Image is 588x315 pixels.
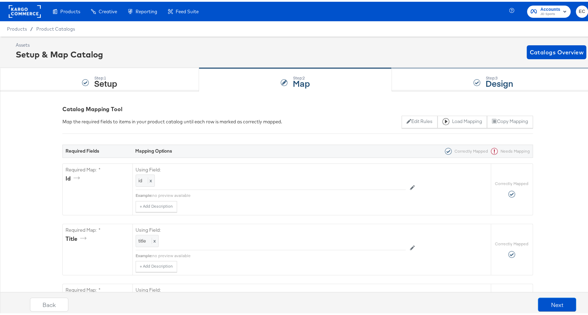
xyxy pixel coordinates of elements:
[152,236,156,242] span: x
[540,4,560,11] span: Accounts
[486,74,513,79] div: Step: 3
[136,7,157,13] span: Reporting
[94,76,117,87] strong: Setup
[62,103,533,112] div: Catalog Mapping Tool
[176,7,199,13] span: Feed Suite
[16,40,103,47] div: Assets
[402,114,437,126] button: Edit Rules
[66,173,82,181] div: id
[527,44,586,57] button: Catalogs Overview
[442,146,488,153] div: Correctly Mapped
[136,259,177,270] button: + Add Description
[7,24,27,30] span: Products
[66,165,130,171] label: Required Map: *
[99,7,117,13] span: Creative
[487,114,533,126] button: Copy Mapping
[136,225,406,232] label: Using Field:
[62,117,282,123] div: Map the required fields to items in your product catalog until each row is marked as correctly ma...
[538,296,576,310] button: Next
[135,146,172,152] strong: Mapping Options
[66,225,130,232] label: Required Map: *
[293,74,310,79] div: Step: 2
[495,179,528,185] label: Correctly Mapped
[540,10,560,15] span: JD Sports
[16,47,103,59] div: Setup & Map Catalog
[30,296,68,310] button: Back
[437,114,487,126] button: Load Mapping
[60,7,80,13] span: Products
[66,146,99,152] strong: Required Fields
[136,199,177,210] button: + Add Description
[529,46,583,55] span: Catalogs Overview
[136,251,152,257] div: Example:
[27,24,36,30] span: /
[152,251,406,257] div: no preview available
[486,76,513,87] strong: Design
[138,176,142,182] span: id
[293,76,310,87] strong: Map
[495,239,528,245] label: Correctly Mapped
[136,191,152,197] div: Example:
[66,233,89,241] div: title
[94,74,117,79] div: Step: 1
[152,191,406,197] div: no preview available
[148,176,152,182] span: x
[579,6,585,14] span: EC
[488,146,530,153] div: Needs Mapping
[138,236,146,242] span: title
[136,165,406,171] label: Using Field:
[36,24,75,30] a: Product Catalogs
[527,4,571,16] button: AccountsJD Sports
[576,4,588,16] button: EC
